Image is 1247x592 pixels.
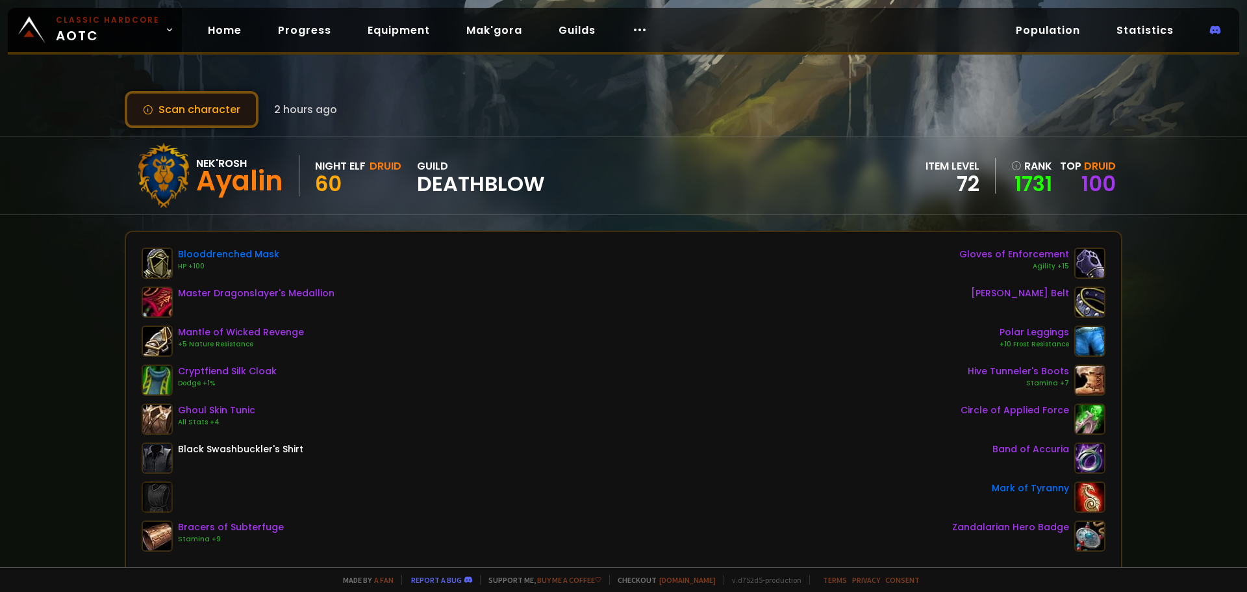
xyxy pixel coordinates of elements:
div: Black Swashbuckler's Shirt [178,443,303,456]
div: Polar Leggings [1000,326,1069,339]
a: Home [197,17,252,44]
div: guild [417,158,545,194]
a: Mak'gora [456,17,533,44]
div: Stamina +9 [178,534,284,545]
a: Guilds [548,17,606,44]
div: Mark of Tyranny [992,482,1069,495]
img: item-13966 [1074,482,1105,513]
div: All Stats +4 [178,417,255,428]
img: item-4336 [142,443,173,474]
div: Zandalarian Hero Badge [952,521,1069,534]
a: Equipment [357,17,440,44]
img: item-22701 [1074,326,1105,357]
div: Master Dragonslayer's Medallion [178,287,334,300]
a: Buy me a coffee [537,575,601,585]
div: Agility +15 [959,261,1069,272]
a: Report a bug [411,575,462,585]
div: Gloves of Enforcement [959,248,1069,261]
span: Support me, [480,575,601,585]
a: 100 [1081,169,1116,198]
button: Scan character [125,91,258,128]
img: item-22718 [142,248,173,279]
div: +10 Frost Resistance [1000,339,1069,350]
a: [DOMAIN_NAME] [659,575,716,585]
img: item-19383 [142,287,173,318]
div: Night Elf [315,158,366,174]
div: Band of Accuria [992,443,1069,456]
img: item-21675 [1074,287,1105,318]
a: Consent [885,575,920,585]
span: AOTC [56,14,160,45]
a: Terms [823,575,847,585]
div: Circle of Applied Force [961,404,1069,417]
small: Classic Hardcore [56,14,160,26]
img: item-22938 [142,365,173,396]
img: item-21665 [142,326,173,357]
img: item-22668 [142,521,173,552]
div: +5 Nature Resistance [178,339,304,350]
div: Hive Tunneler's Boots [968,365,1069,378]
span: 60 [315,169,342,198]
img: item-19948 [1074,521,1105,552]
img: item-17063 [1074,443,1105,474]
span: Checkout [609,575,716,585]
a: Population [1005,17,1090,44]
div: Stamina +7 [968,378,1069,389]
div: item level [926,158,979,174]
a: Classic HardcoreAOTC [8,8,182,52]
div: Druid [370,158,401,174]
div: Ghoul Skin Tunic [178,404,255,417]
img: item-23226 [142,404,173,435]
span: v. d752d5 - production [724,575,801,585]
span: Druid [1084,159,1116,174]
a: a fan [374,575,394,585]
a: Statistics [1106,17,1184,44]
a: Privacy [852,575,880,585]
div: Top [1060,158,1116,174]
div: Cryptfiend Silk Cloak [178,365,277,378]
img: item-19432 [1074,404,1105,435]
div: HP +100 [178,261,279,272]
div: Blooddrenched Mask [178,248,279,261]
img: item-21672 [1074,248,1105,279]
img: item-21645 [1074,365,1105,396]
span: Made by [335,575,394,585]
a: 1731 [1011,174,1052,194]
div: Nek'Rosh [196,155,283,172]
div: [PERSON_NAME] Belt [971,287,1069,300]
span: 2 hours ago [274,101,337,118]
div: Mantle of Wicked Revenge [178,326,304,339]
div: Ayalin [196,172,283,191]
a: Progress [268,17,342,44]
div: rank [1011,158,1052,174]
div: 72 [926,174,979,194]
div: Bracers of Subterfuge [178,521,284,534]
span: DeathBlow [417,174,545,194]
div: Dodge +1% [178,378,277,389]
